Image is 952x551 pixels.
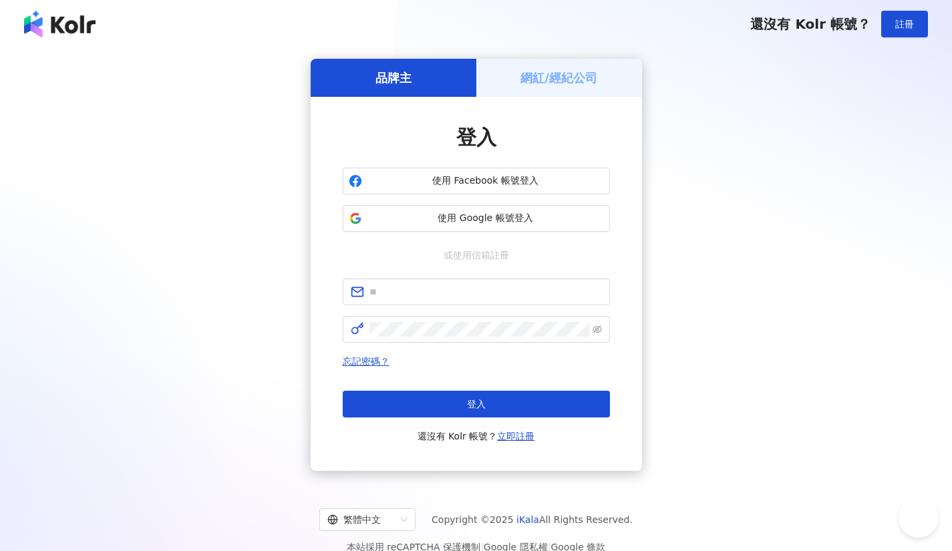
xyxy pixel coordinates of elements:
div: 繁體中文 [327,509,395,530]
span: eye-invisible [593,325,602,334]
a: 立即註冊 [497,431,534,441]
span: Copyright © 2025 All Rights Reserved. [432,512,633,528]
span: 或使用信箱註冊 [434,248,518,262]
span: 登入 [456,126,496,149]
iframe: Help Scout Beacon - Open [899,498,939,538]
button: 使用 Google 帳號登入 [343,205,610,232]
button: 註冊 [881,11,928,37]
button: 使用 Facebook 帳號登入 [343,168,610,194]
span: 還沒有 Kolr 帳號？ [750,16,870,32]
span: 使用 Google 帳號登入 [367,212,604,225]
span: 使用 Facebook 帳號登入 [367,174,604,188]
span: 登入 [467,399,486,409]
span: 註冊 [895,19,914,29]
img: logo [24,11,96,37]
a: 忘記密碼？ [343,356,389,367]
h5: 品牌主 [375,69,412,86]
span: 還沒有 Kolr 帳號？ [418,428,535,444]
button: 登入 [343,391,610,417]
h5: 網紅/經紀公司 [520,69,597,86]
a: iKala [516,514,539,525]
